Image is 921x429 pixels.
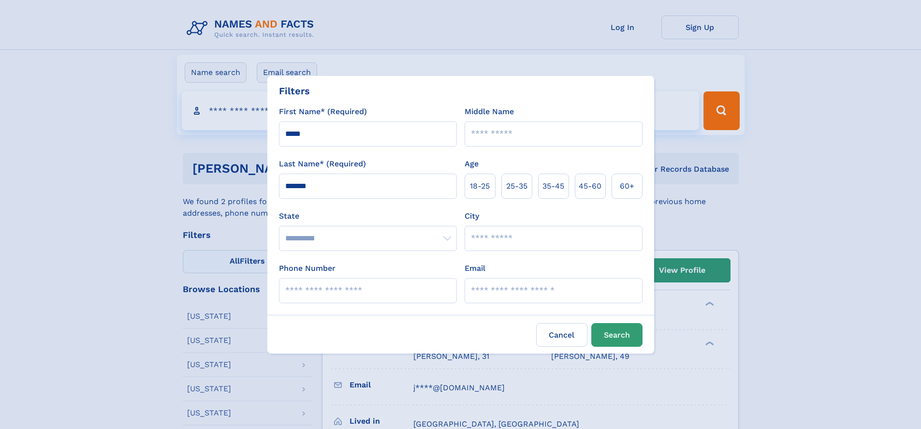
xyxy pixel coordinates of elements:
[465,158,479,170] label: Age
[465,263,485,274] label: Email
[279,106,367,118] label: First Name* (Required)
[579,180,601,192] span: 45‑60
[536,323,587,347] label: Cancel
[470,180,490,192] span: 18‑25
[279,263,336,274] label: Phone Number
[542,180,564,192] span: 35‑45
[279,158,366,170] label: Last Name* (Required)
[279,210,457,222] label: State
[279,84,310,98] div: Filters
[465,210,479,222] label: City
[506,180,527,192] span: 25‑35
[465,106,514,118] label: Middle Name
[591,323,643,347] button: Search
[620,180,634,192] span: 60+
